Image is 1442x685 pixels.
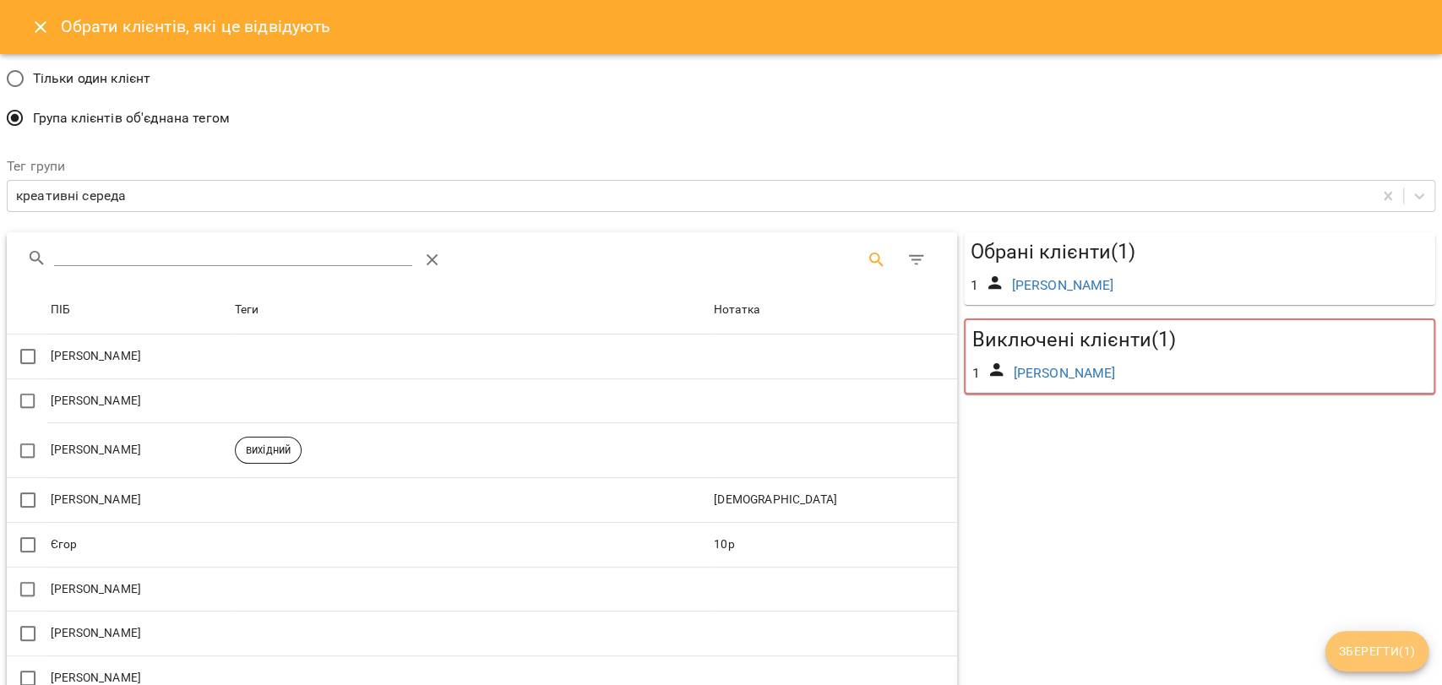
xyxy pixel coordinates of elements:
td: [PERSON_NAME] [47,612,231,656]
span: вихідний [236,443,301,458]
a: [PERSON_NAME] [1013,365,1115,381]
span: Нотатка [714,300,953,320]
div: Sort [235,300,259,320]
h6: Обрати клієнтів, які це відвідують [61,14,331,40]
label: Тег групи [7,160,1435,173]
td: [DEMOGRAPHIC_DATA] [710,478,956,523]
button: Зберегти(1) [1325,631,1428,671]
span: Тільки один клієнт [33,68,151,89]
td: [PERSON_NAME] [47,423,231,478]
div: Теги [235,300,259,320]
td: [PERSON_NAME] [47,378,231,423]
div: Table Toolbar [7,232,957,286]
h5: Виключені клієнти ( 1 ) [972,327,1427,353]
span: ПІБ [51,300,228,320]
button: Close [20,7,61,47]
div: Sort [714,300,759,320]
h5: Обрані клієнти ( 1 ) [971,239,1428,265]
button: Search [857,240,897,280]
div: 1 [967,272,982,299]
div: ПІБ [51,300,70,320]
td: [PERSON_NAME] [47,567,231,612]
td: 10р [710,522,956,567]
span: Група клієнтів об'єднана тегом [33,108,230,128]
td: Єгор [47,522,231,567]
div: креативні середа [16,186,126,206]
td: [PERSON_NAME] [47,478,231,523]
input: Search [54,240,412,267]
div: Нотатка [714,300,759,320]
a: [PERSON_NAME] [1011,277,1113,293]
div: 1 [969,360,983,387]
span: Теги [235,300,707,320]
td: [PERSON_NAME] [47,334,231,378]
span: Зберегти ( 1 ) [1339,641,1415,661]
button: Фільтр [896,240,937,280]
div: Sort [51,300,70,320]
